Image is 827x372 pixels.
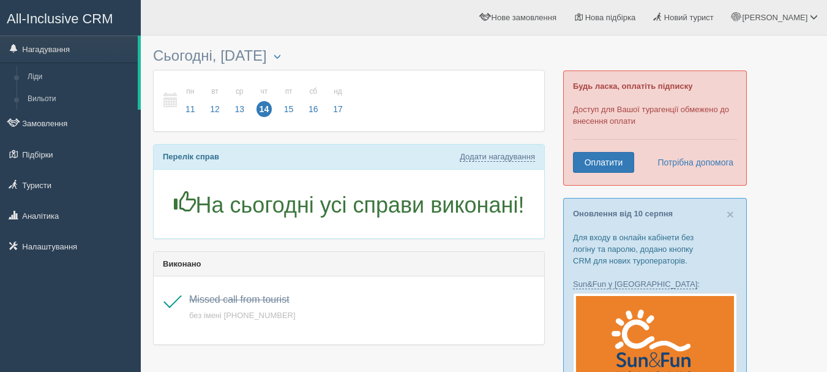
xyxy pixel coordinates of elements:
[203,80,226,122] a: вт 12
[281,101,297,117] span: 15
[305,86,321,97] small: сб
[207,86,223,97] small: вт
[256,86,272,97] small: чт
[189,311,296,320] a: без імені [PHONE_NUMBER]
[573,278,737,290] p: :
[207,101,223,117] span: 12
[649,152,734,173] a: Потрібна допомога
[231,101,247,117] span: 13
[182,101,198,117] span: 11
[163,259,201,268] b: Виконано
[256,101,272,117] span: 14
[664,13,714,22] span: Новий турист
[305,101,321,117] span: 16
[742,13,807,22] span: [PERSON_NAME]
[585,13,636,22] span: Нова підбірка
[22,66,138,88] a: Ліди
[163,152,219,161] b: Перелік справ
[330,86,346,97] small: нд
[231,86,247,97] small: ср
[281,86,297,97] small: пт
[573,209,673,218] a: Оновлення від 10 серпня
[573,279,697,289] a: Sun&Fun у [GEOGRAPHIC_DATA]
[573,82,692,91] b: Будь ласка, оплатіть підписку
[253,80,276,122] a: чт 14
[228,80,251,122] a: ср 13
[153,48,545,64] h3: Сьогодні, [DATE]
[460,152,535,162] a: Додати нагадування
[277,80,301,122] a: пт 15
[182,86,198,97] small: пн
[573,152,634,173] a: Оплатити
[326,80,346,122] a: нд 17
[573,232,737,267] p: Для входу в онлайн кабінети без логіну та паролю, додано кнопку CRM для нових туроператорів.
[179,80,202,122] a: пн 11
[330,101,346,117] span: 17
[1,1,140,34] a: All-Inclusive CRM
[7,11,113,26] span: All-Inclusive CRM
[163,191,535,218] h1: На сьогодні усі справи виконані!
[492,13,556,22] span: Нове замовлення
[727,208,734,221] button: Close
[563,70,747,186] div: Доступ для Вашої турагенції обмежено до внесення оплати
[302,80,325,122] a: сб 16
[22,88,138,110] a: Вильоти
[727,207,734,221] span: ×
[189,294,290,305] a: Missed call from tourist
